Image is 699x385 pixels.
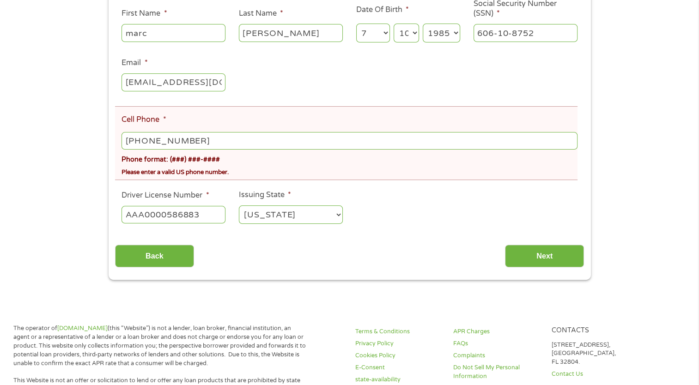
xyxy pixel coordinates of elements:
a: Cookies Policy [355,351,442,360]
label: Driver License Number [122,191,209,200]
a: E-Consent [355,363,442,372]
input: John [122,24,225,42]
input: (541) 754-3010 [122,132,577,150]
div: Please enter a valid US phone number. [122,164,577,177]
input: john@gmail.com [122,73,225,91]
input: Smith [239,24,343,42]
a: FAQs [453,339,540,348]
a: APR Charges [453,327,540,336]
div: Phone format: (###) ###-#### [122,151,577,165]
label: First Name [122,9,167,18]
label: Issuing State [239,190,291,200]
a: [DOMAIN_NAME] [57,325,108,332]
label: Email [122,58,147,68]
h4: Contacts [552,326,638,335]
a: Terms & Conditions [355,327,442,336]
a: Complaints [453,351,540,360]
input: Next [505,245,584,267]
input: Back [115,245,194,267]
a: state-availability [355,375,442,384]
p: The operator of (this “Website”) is not a lender, loan broker, financial institution, an agent or... [13,324,308,367]
input: 078-05-1120 [474,24,577,42]
p: [STREET_ADDRESS], [GEOGRAPHIC_DATA], FL 32804. [552,341,638,367]
label: Cell Phone [122,115,166,125]
label: Date Of Birth [356,5,409,15]
a: Do Not Sell My Personal Information [453,363,540,381]
a: Contact Us [552,370,638,379]
label: Last Name [239,9,283,18]
a: Privacy Policy [355,339,442,348]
